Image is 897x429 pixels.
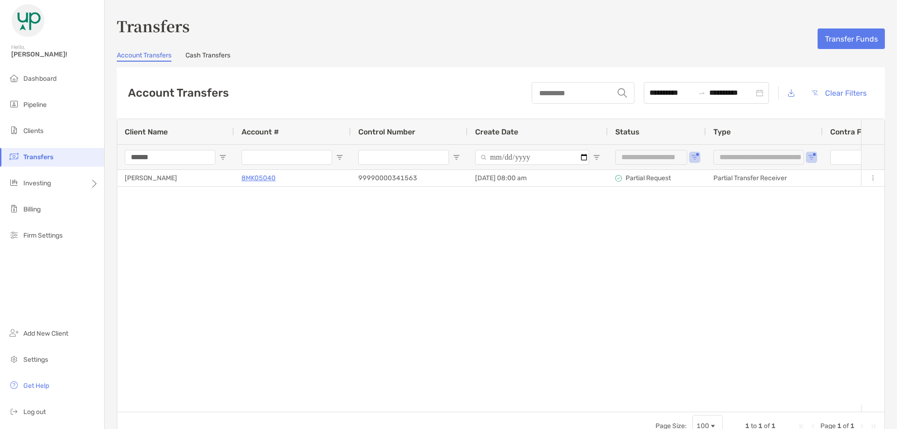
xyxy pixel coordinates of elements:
div: [DATE] 08:00 am [468,170,608,186]
button: Clear Filters [804,83,874,103]
img: pipeline icon [8,98,20,110]
p: Partial Request [626,172,671,184]
span: Contra Firm [830,127,873,136]
img: billing icon [8,203,20,214]
span: Type [713,127,731,136]
div: Partial Transfer Receiver [706,170,823,186]
span: [PERSON_NAME]! [11,50,99,58]
a: 8MK05040 [242,170,276,186]
span: Settings [23,356,48,364]
div: [PERSON_NAME] [117,170,234,186]
img: Zoe Logo [11,4,45,37]
img: settings icon [8,353,20,365]
button: Open Filter Menu [219,154,227,161]
a: Account Transfers [117,51,171,62]
button: Open Filter Menu [453,154,460,161]
span: swap-right [698,89,705,97]
h2: Account Transfers [128,86,229,99]
button: Open Filter Menu [336,154,343,161]
span: Transfers [23,153,53,161]
img: input icon [618,88,627,98]
img: clients icon [8,125,20,136]
span: Clients [23,127,43,135]
span: to [698,89,705,97]
input: Create Date Filter Input [475,150,589,165]
span: Get Help [23,382,49,390]
span: Investing [23,179,51,187]
img: dashboard icon [8,72,20,84]
img: logout icon [8,406,20,417]
input: Account # Filter Input [242,150,332,165]
div: 99990000341563 [351,170,468,186]
span: Control Number [358,127,415,136]
img: firm-settings icon [8,229,20,240]
img: investing icon [8,177,20,188]
a: Cash Transfers [185,51,230,62]
span: Billing [23,205,41,213]
span: Create Date [475,127,518,136]
span: Add New Client [23,330,68,338]
img: transfers icon [8,151,20,162]
span: Client Name [125,127,168,136]
span: Firm Settings [23,232,63,239]
input: Client Name Filter Input [125,150,215,165]
button: Transfer Funds [818,28,885,49]
img: button icon [812,90,818,96]
span: Pipeline [23,101,47,109]
button: Open Filter Menu [808,154,815,161]
span: Status [615,127,640,136]
span: Log out [23,408,46,416]
span: Account # [242,127,279,136]
img: add_new_client icon [8,327,20,338]
span: Dashboard [23,75,57,83]
h3: Transfers [117,15,885,36]
button: Open Filter Menu [593,154,600,161]
button: Open Filter Menu [691,154,698,161]
img: get-help icon [8,380,20,391]
input: Control Number Filter Input [358,150,449,165]
img: status icon [615,175,622,182]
